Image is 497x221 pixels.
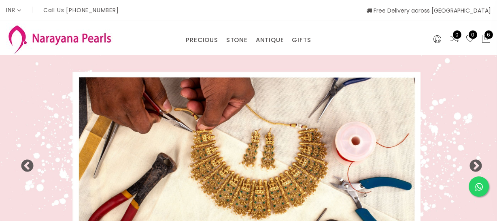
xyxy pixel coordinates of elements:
span: 0 [469,30,477,39]
span: 0 [453,30,461,39]
button: Next [469,159,477,167]
a: STONE [226,34,248,46]
button: 6 [481,34,491,45]
span: 6 [484,30,493,39]
button: Previous [20,159,28,167]
a: 0 [450,34,459,45]
a: 0 [465,34,475,45]
a: ANTIQUE [256,34,284,46]
p: Call Us [PHONE_NUMBER] [43,7,119,13]
a: PRECIOUS [186,34,218,46]
span: Free Delivery across [GEOGRAPHIC_DATA] [366,6,491,15]
a: GIFTS [292,34,311,46]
